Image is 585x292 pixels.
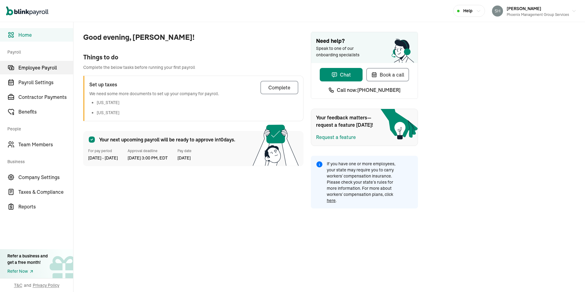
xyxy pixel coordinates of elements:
[337,86,401,94] span: Call now: [PHONE_NUMBER]
[366,68,409,81] button: Book a call
[260,81,298,94] button: Complete
[128,155,168,161] span: [DATE] 3:00 PM, EDT
[463,8,472,14] span: Help
[268,84,290,91] div: Complete
[33,282,59,288] span: Privacy Policy
[18,174,73,181] span: Company Settings
[316,133,356,141] button: Request a feature
[18,188,73,196] span: Taxes & Compliance
[490,3,579,19] button: [PERSON_NAME]Phoenix Management Group Services
[18,203,73,210] span: Reports
[128,148,168,154] span: Approval deadline
[327,198,336,203] a: here
[507,12,569,17] div: Phoenix Management Group Services
[14,282,22,288] span: T&C
[507,6,541,11] span: [PERSON_NAME]
[453,5,485,17] button: Help
[7,120,69,137] span: People
[18,108,73,115] span: Benefits
[7,268,48,275] a: Refer Now
[89,81,219,88] h3: Set up taxes
[327,161,400,204] span: If you have one or more employees, your state may require you to carry workers’ compensation insu...
[88,155,118,161] span: [DATE] - [DATE]
[18,31,73,39] span: Home
[83,53,304,62] div: Things to do
[83,32,304,43] span: Good evening, [PERSON_NAME]!
[89,91,219,97] p: We need some more documents to set up your company for payroll.
[97,110,219,116] li: [US_STATE]
[177,148,192,154] span: Pay date
[7,43,69,60] span: Payroll
[18,64,73,71] span: Employee Payroll
[99,136,235,143] span: Your next upcoming payroll will be ready to approve in 10 days.
[320,68,363,81] button: Chat
[88,148,118,154] span: For pay period
[177,155,192,161] span: [DATE]
[483,226,585,292] iframe: Chat Widget
[316,37,413,45] span: Need help?
[18,93,73,101] span: Contractor Payments
[7,152,69,169] span: Business
[371,71,404,78] div: Book a call
[331,71,351,78] div: Chat
[316,114,377,129] span: Your feedback matters—request a feature [DATE]!
[7,253,48,266] div: Refer a business and get a free month!
[6,2,48,20] nav: Global
[18,141,73,148] span: Team Members
[83,64,304,71] span: Complete the below tasks before running your first payroll
[18,79,73,86] span: Payroll Settings
[316,45,368,58] span: Speak to one of our onboarding specialists
[97,99,219,106] li: [US_STATE]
